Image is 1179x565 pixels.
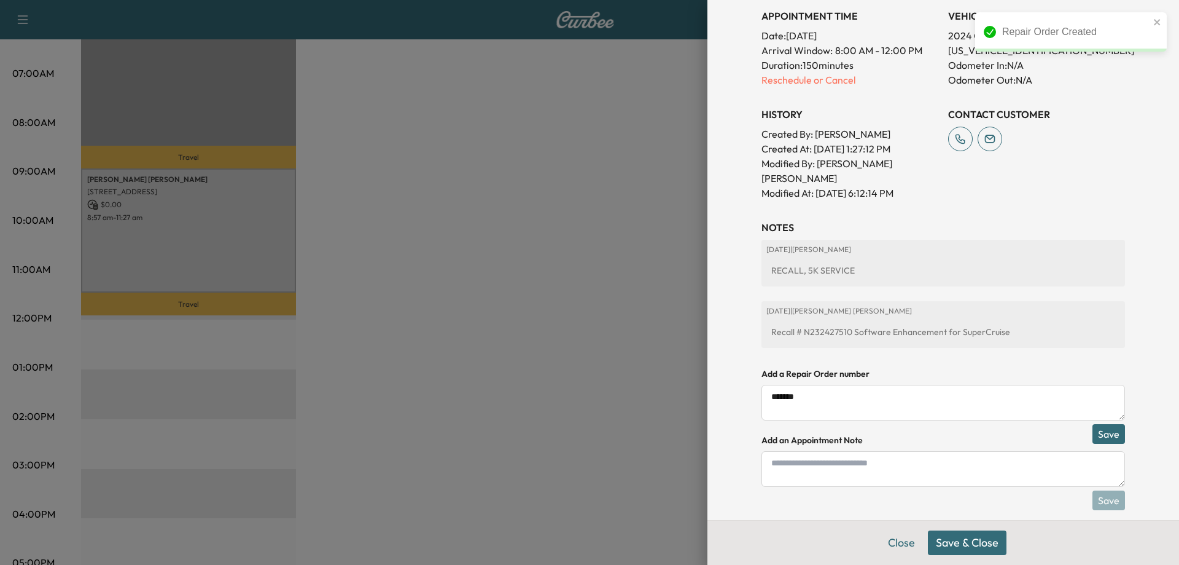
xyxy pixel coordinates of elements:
h3: APPOINTMENT TIME [761,9,938,23]
p: Created At : [DATE] 1:27:12 PM [761,141,938,156]
button: close [1153,17,1162,27]
div: Recall # N232427510 Software Enhancement for SuperCruise [766,321,1120,343]
p: Modified By : [PERSON_NAME] [PERSON_NAME] [761,156,938,186]
div: RECALL, 5K SERVICE [766,259,1120,282]
h4: Add an Appointment Note [761,434,1125,446]
p: Odometer In: N/A [948,58,1125,73]
button: Save [1092,424,1125,444]
h3: History [761,107,938,122]
div: Repair Order Created [1002,25,1150,39]
h3: VEHICLE INFORMATION [948,9,1125,23]
p: Odometer Out: N/A [948,73,1125,87]
p: Created By : [PERSON_NAME] [761,127,938,141]
h3: NOTES [761,220,1125,235]
p: [US_VEHICLE_IDENTIFICATION_NUMBER] [948,43,1125,58]
p: Date: [DATE] [761,28,938,43]
p: 2024 Chevrolet Traverse [948,28,1125,43]
p: [DATE] | [PERSON_NAME] [766,245,1120,255]
button: Save & Close [928,531,1006,555]
p: Modified At : [DATE] 6:12:14 PM [761,186,938,200]
p: Duration: 150 minutes [761,58,938,73]
button: Close [880,531,923,555]
h3: CONTACT CUSTOMER [948,107,1125,122]
p: [DATE] | [PERSON_NAME] [PERSON_NAME] [766,306,1120,316]
p: Reschedule or Cancel [761,73,938,87]
h4: Add a Repair Order number [761,368,1125,380]
p: Arrival Window: [761,43,938,58]
span: 8:00 AM - 12:00 PM [835,43,922,58]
